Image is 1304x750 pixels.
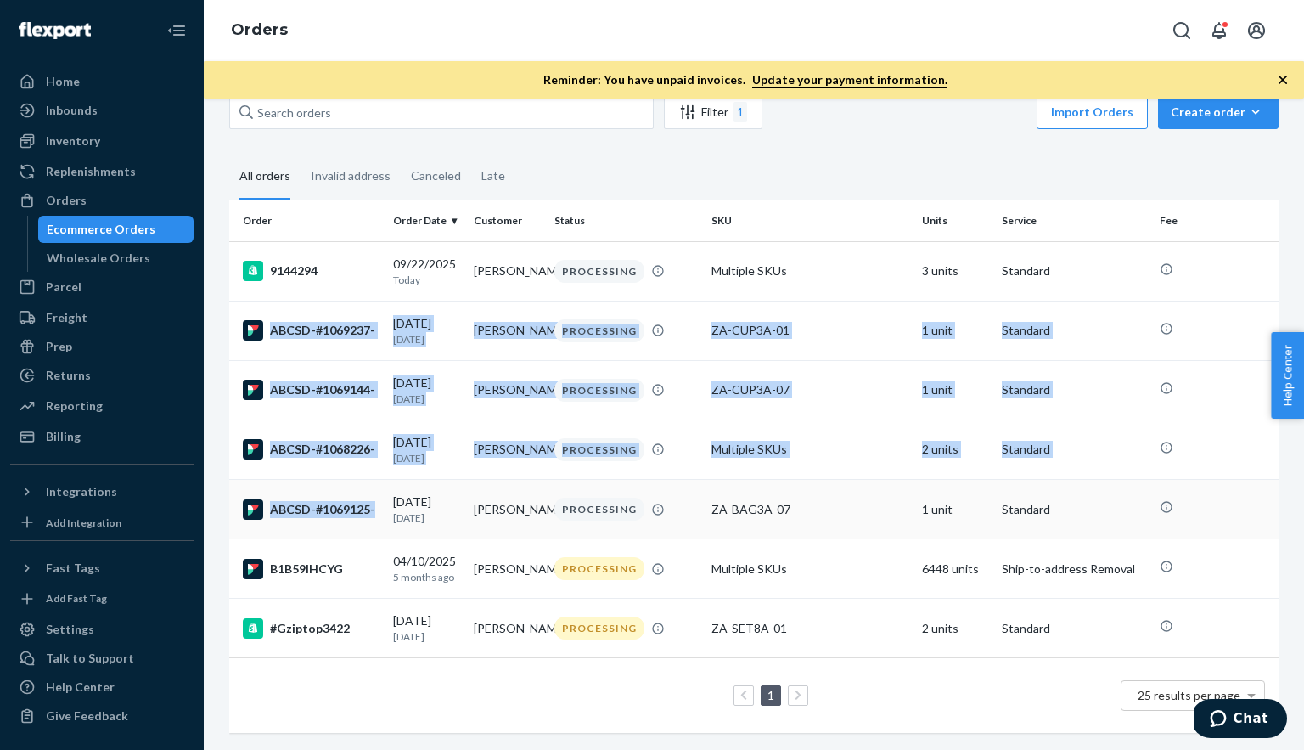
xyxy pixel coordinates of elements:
[764,688,778,702] a: Page 1 is your current page
[393,434,460,465] div: [DATE]
[393,570,460,584] p: 5 months ago
[554,438,644,461] div: PROCESSING
[711,381,908,398] div: ZA-CUP3A-07
[474,213,541,228] div: Customer
[752,72,947,88] a: Update your payment information.
[711,501,908,518] div: ZA-BAG3A-07
[393,256,460,287] div: 09/22/2025
[1002,441,1145,458] p: Standard
[393,553,460,584] div: 04/10/2025
[46,428,81,445] div: Billing
[481,154,505,198] div: Late
[393,392,460,406] p: [DATE]
[554,617,644,640] div: PROCESSING
[554,557,644,580] div: PROCESSING
[915,360,996,420] td: 1 unit
[1194,699,1287,742] iframe: Opens a widget where you can chat to one of our agents
[243,261,379,281] div: 9144294
[1002,262,1145,279] p: Standard
[1002,381,1145,398] p: Standard
[705,539,914,599] td: Multiple SKUs
[915,301,996,360] td: 1 unit
[239,154,290,200] div: All orders
[46,560,100,577] div: Fast Tags
[10,187,194,214] a: Orders
[10,158,194,185] a: Replenishments
[243,618,379,639] div: #Gziptop3422
[548,200,705,241] th: Status
[19,22,91,39] img: Flexport logo
[915,480,996,539] td: 1 unit
[467,301,548,360] td: [PERSON_NAME]
[1171,104,1266,121] div: Create order
[10,589,194,610] a: Add Fast Tag
[733,102,747,122] div: 1
[243,499,379,520] div: ABCSD-#1069125-
[665,102,762,122] div: Filter
[1138,688,1240,702] span: 25 results per page
[46,516,121,530] div: Add Integration
[231,20,288,39] a: Orders
[467,599,548,658] td: [PERSON_NAME]
[467,241,548,301] td: [PERSON_NAME]
[10,423,194,450] a: Billing
[995,200,1152,241] th: Service
[1165,14,1199,48] button: Open Search Box
[10,127,194,155] a: Inventory
[554,319,644,342] div: PROCESSING
[38,216,194,243] a: Ecommerce Orders
[10,273,194,301] a: Parcel
[711,620,908,637] div: ZA-SET8A-01
[554,498,644,521] div: PROCESSING
[1239,14,1273,48] button: Open account menu
[915,200,996,241] th: Units
[47,221,155,238] div: Ecommerce Orders
[393,375,460,406] div: [DATE]
[995,539,1152,599] td: Ship-to-address Removal
[393,612,460,644] div: [DATE]
[664,95,762,129] button: Filter
[467,360,548,420] td: [PERSON_NAME]
[10,68,194,95] a: Home
[46,73,80,90] div: Home
[46,398,103,414] div: Reporting
[705,420,914,479] td: Multiple SKUs
[543,71,947,88] p: Reminder: You have unpaid invoices.
[1037,95,1148,129] button: Import Orders
[10,512,194,533] a: Add Integration
[393,510,460,525] p: [DATE]
[46,591,107,606] div: Add Fast Tag
[38,245,194,272] a: Wholesale Orders
[467,480,548,539] td: [PERSON_NAME]
[217,6,301,55] ol: breadcrumbs
[243,439,379,460] div: ABCSD-#1068226-
[46,367,91,384] div: Returns
[393,493,460,525] div: [DATE]
[915,599,996,658] td: 2 units
[915,241,996,301] td: 3 units
[46,679,115,696] div: Help Center
[10,674,194,701] a: Help Center
[393,273,460,287] p: Today
[393,332,460,347] p: [DATE]
[1002,322,1145,339] p: Standard
[10,392,194,420] a: Reporting
[1002,620,1145,637] p: Standard
[311,154,391,198] div: Invalid address
[160,14,194,48] button: Close Navigation
[393,315,460,347] div: [DATE]
[46,163,136,180] div: Replenishments
[554,379,644,402] div: PROCESSING
[10,362,194,389] a: Returns
[705,241,914,301] td: Multiple SKUs
[467,539,548,599] td: [PERSON_NAME]
[10,333,194,360] a: Prep
[229,200,386,241] th: Order
[46,338,72,355] div: Prep
[46,102,98,119] div: Inbounds
[46,708,128,725] div: Give Feedback
[386,200,467,241] th: Order Date
[10,304,194,331] a: Freight
[46,483,117,500] div: Integrations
